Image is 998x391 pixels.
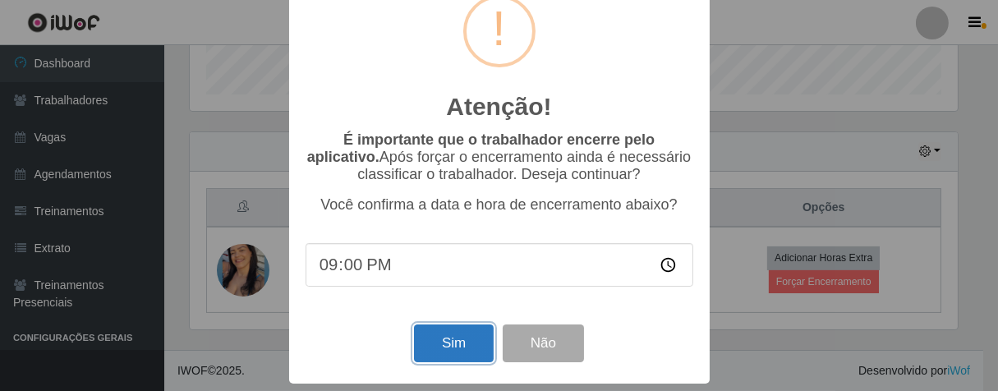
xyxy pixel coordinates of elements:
h2: Atenção! [446,92,551,122]
b: É importante que o trabalhador encerre pelo aplicativo. [307,131,655,165]
button: Sim [414,324,494,363]
button: Não [503,324,584,363]
p: Você confirma a data e hora de encerramento abaixo? [306,196,693,214]
p: Após forçar o encerramento ainda é necessário classificar o trabalhador. Deseja continuar? [306,131,693,183]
